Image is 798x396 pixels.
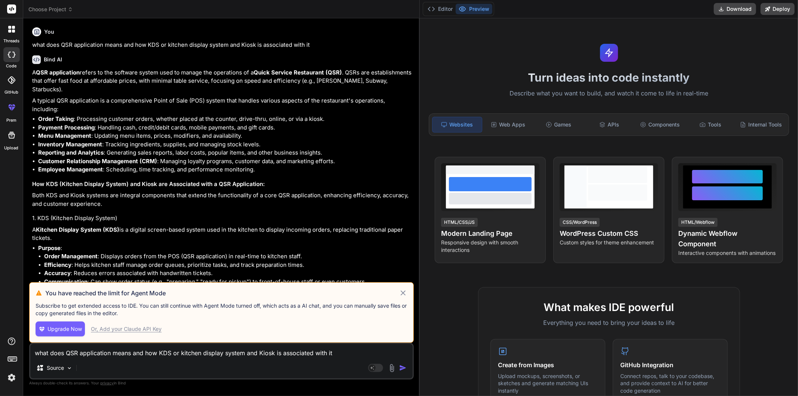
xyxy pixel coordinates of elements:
[714,3,756,15] button: Download
[32,41,412,49] p: what does QSR application means and how KDS or kitchen display system and Kiosk is associated wit...
[560,239,658,246] p: Custom styles for theme enhancement
[44,28,54,36] h6: You
[47,364,64,372] p: Source
[490,318,728,327] p: Everything you need to bring your ideas to life
[441,228,539,239] h4: Modern Landing Page
[91,325,162,333] div: Or, Add your Claude API Key
[560,228,658,239] h4: WordPress Custom CSS
[441,239,539,254] p: Responsive design with smooth interactions
[534,117,583,132] div: Games
[36,69,80,76] strong: QSR application
[4,145,19,151] label: Upload
[3,38,19,44] label: threads
[38,166,103,173] strong: Employee Management
[38,149,412,157] li: : Generating sales reports, labor costs, popular items, and other business insights.
[44,269,412,278] li: : Reduces errors associated with handwritten tickets.
[621,372,720,395] p: Connect repos, talk to your codebase, and provide context to AI for better code generation
[38,141,102,148] strong: Inventory Management
[66,365,73,371] img: Pick Models
[38,115,412,124] li: : Processing customer orders, whether placed at the counter, drive-thru, online, or via a kiosk.
[737,117,786,132] div: Internal Tools
[761,3,795,15] button: Deploy
[32,97,412,113] p: A typical QSR application is a comprehensive Point of Sale (POS) system that handles various aspe...
[36,226,119,233] strong: Kitchen Display System (KDS)
[48,325,82,333] span: Upgrade Now
[38,124,95,131] strong: Payment Processing
[388,364,396,372] img: attachment
[44,278,88,285] strong: Communication
[44,269,71,277] strong: Accuracy
[254,69,342,76] strong: Quick Service Restaurant (QSR)
[38,140,412,149] li: : Tracking ingredients, supplies, and managing stock levels.
[38,132,91,139] strong: Menu Management
[678,249,777,257] p: Interactive components with animations
[4,89,18,95] label: GitHub
[38,244,61,252] strong: Purpose
[490,299,728,315] h2: What makes IDE powerful
[32,68,412,94] p: A refers to the software system used to manage the operations of a . QSRs are establishments that...
[484,117,533,132] div: Web Apps
[100,381,114,385] span: privacy
[399,364,407,372] img: icon
[560,218,600,227] div: CSS/WordPress
[38,165,412,174] li: : Scheduling, time tracking, and performance monitoring.
[678,218,718,227] div: HTML/Webflow
[38,157,412,166] li: : Managing loyalty programs, customer data, and marketing efforts.
[5,371,18,384] img: settings
[498,372,597,395] p: Upload mockups, screenshots, or sketches and generate matching UIs instantly
[44,261,71,268] strong: Efficiency
[424,71,794,84] h1: Turn ideas into code instantly
[38,124,412,132] li: : Handling cash, credit/debit cards, mobile payments, and gift cards.
[29,380,414,387] p: Always double-check its answers. Your in Bind
[635,117,684,132] div: Components
[585,117,634,132] div: APIs
[6,117,16,124] label: prem
[38,158,157,165] strong: Customer Relationship Management (CRM)
[441,218,478,227] div: HTML/CSS/JS
[32,180,412,189] h3: How KDS (Kitchen Display System) and Kiosk are Associated with a QSR Application:
[44,253,98,260] strong: Order Management
[28,6,73,13] span: Choose Project
[44,252,412,261] li: : Displays orders from the POS (QSR application) in real-time to kitchen staff.
[32,214,412,223] h4: 1. KDS (Kitchen Display System)
[678,228,777,249] h4: Dynamic Webflow Component
[38,132,412,140] li: : Updating menu items, prices, modifiers, and availability.
[32,191,412,208] p: Both KDS and Kiosk systems are integral components that extend the functionality of a core QSR ap...
[456,4,492,14] button: Preview
[36,302,407,317] p: Subscribe to get extended access to IDE. You can still continue with Agent Mode turned off, which...
[44,278,412,286] li: : Can show order status (e.g., "preparing," "ready for pickup") to front-of-house staff or even c...
[498,360,597,369] h4: Create from Images
[424,89,794,98] p: Describe what you want to build, and watch it come to life in real-time
[38,244,412,253] p: :
[45,289,399,298] h3: You have reached the limit for Agent Mode
[686,117,735,132] div: Tools
[38,149,104,156] strong: Reporting and Analytics
[32,226,412,243] p: A is a digital screen-based system used in the kitchen to display incoming orders, replacing trad...
[425,4,456,14] button: Editor
[44,56,62,63] h6: Bind AI
[44,261,412,269] li: : Helps kitchen staff manage order queues, prioritize tasks, and track preparation times.
[6,63,17,69] label: code
[432,117,482,132] div: Websites
[36,322,85,336] button: Upgrade Now
[38,115,74,122] strong: Order Taking
[621,360,720,369] h4: GitHub Integration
